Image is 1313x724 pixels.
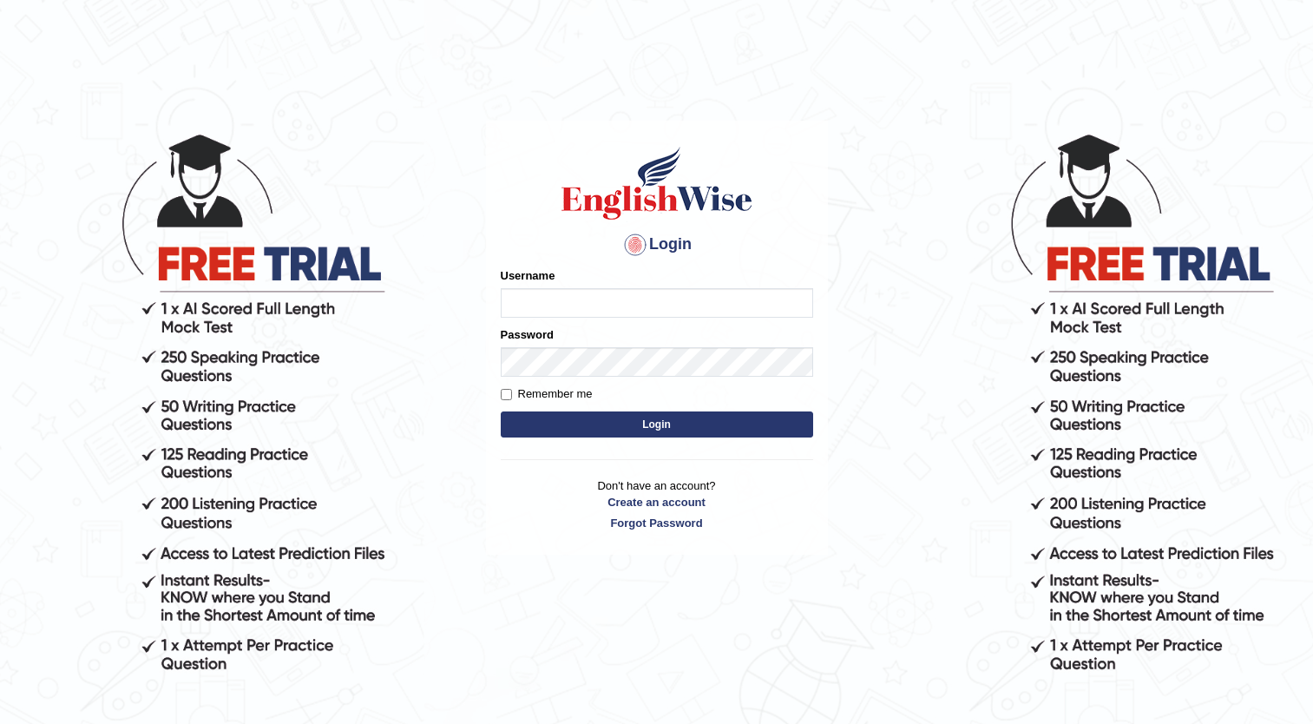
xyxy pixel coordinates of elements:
h4: Login [501,231,813,259]
p: Don't have an account? [501,477,813,531]
img: Logo of English Wise sign in for intelligent practice with AI [558,144,756,222]
label: Username [501,267,555,284]
input: Remember me [501,389,512,400]
label: Password [501,326,554,343]
button: Login [501,411,813,438]
a: Create an account [501,494,813,510]
label: Remember me [501,385,593,403]
a: Forgot Password [501,515,813,531]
